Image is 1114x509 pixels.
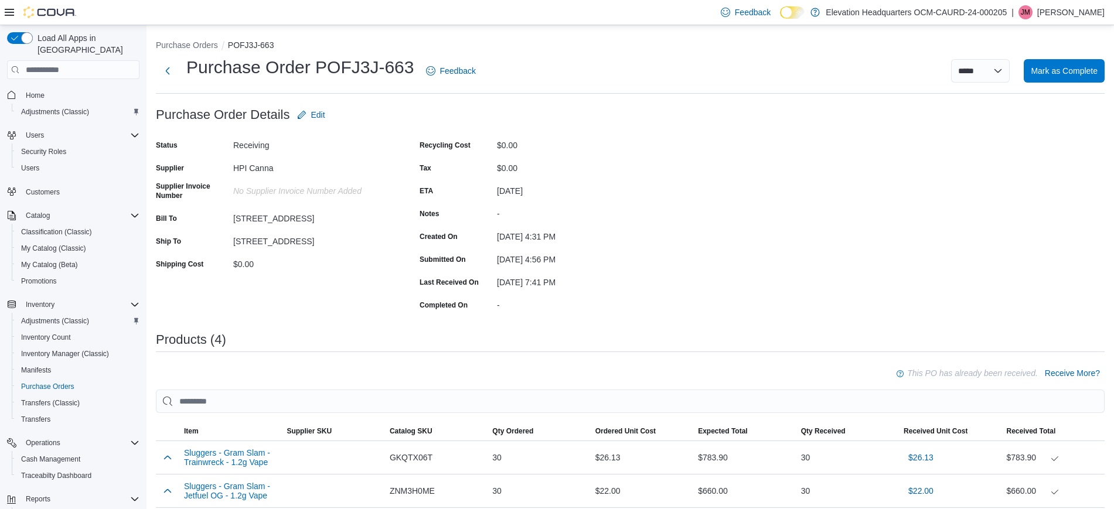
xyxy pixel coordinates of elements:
div: $660.00 [693,479,796,503]
span: Operations [26,438,60,447]
button: My Catalog (Beta) [12,257,144,273]
button: Operations [2,435,144,451]
span: Users [21,128,139,142]
button: Cash Management [12,451,144,467]
div: [STREET_ADDRESS] [233,209,390,223]
button: Users [2,127,144,144]
button: Classification (Classic) [12,224,144,240]
label: Last Received On [420,278,479,287]
button: Reports [2,491,144,507]
span: Transfers [21,415,50,424]
button: Item [179,422,282,440]
span: Receive More? [1045,367,1100,379]
div: [DATE] 4:31 PM [497,227,654,241]
span: Feedback [735,6,771,18]
a: Transfers [16,412,55,426]
span: Received Unit Cost [904,426,967,436]
button: $26.13 [904,446,938,469]
span: Promotions [21,276,57,286]
a: Feedback [716,1,775,24]
button: POFJ3J-663 [228,40,274,50]
span: Purchase Orders [21,382,74,391]
a: Home [21,88,49,103]
label: Completed On [420,300,468,310]
span: Inventory Manager (Classic) [21,349,109,358]
p: | [1011,5,1014,19]
button: Transfers [12,411,144,428]
span: Users [26,131,44,140]
span: Home [26,91,45,100]
button: Adjustments (Classic) [12,313,144,329]
span: Qty Received [801,426,846,436]
button: Purchase Orders [12,378,144,395]
span: Adjustments (Classic) [21,107,89,117]
button: Home [2,86,144,103]
a: Customers [21,185,64,199]
span: Adjustments (Classic) [16,314,139,328]
div: No Supplier Invoice Number added [233,182,390,196]
a: Inventory Count [16,330,76,344]
a: Manifests [16,363,56,377]
button: Adjustments (Classic) [12,104,144,120]
div: Receiving [233,136,390,150]
button: Transfers (Classic) [12,395,144,411]
span: Adjustments (Classic) [16,105,139,119]
label: Bill To [156,214,177,223]
p: Elevation Headquarters OCM-CAURD-24-000205 [826,5,1007,19]
span: Classification (Classic) [21,227,92,237]
button: Expected Total [693,422,796,440]
span: Reports [21,492,139,506]
button: Users [12,160,144,176]
div: $660.00 [1007,484,1101,498]
button: Users [21,128,49,142]
button: Promotions [12,273,144,289]
label: Shipping Cost [156,259,203,269]
span: Catalog [21,209,139,223]
span: Load All Apps in [GEOGRAPHIC_DATA] [33,32,139,56]
label: Supplier Invoice Number [156,182,229,200]
span: Item [184,426,199,436]
span: Classification (Classic) [16,225,139,239]
button: Catalog [2,207,144,224]
button: Catalog [21,209,54,223]
span: Promotions [16,274,139,288]
div: - [497,296,654,310]
button: Customers [2,183,144,200]
label: Status [156,141,178,150]
a: My Catalog (Classic) [16,241,91,255]
button: Received Unit Cost [899,422,1001,440]
a: Traceabilty Dashboard [16,469,96,483]
span: Feedback [440,65,476,77]
label: Submitted On [420,255,466,264]
button: Catalog SKU [385,422,488,440]
button: Inventory [21,298,59,312]
button: Inventory Manager (Classic) [12,346,144,362]
a: Security Roles [16,145,71,159]
span: Home [21,87,139,102]
a: Users [16,161,44,175]
span: Security Roles [16,145,139,159]
label: Ship To [156,237,181,246]
button: Security Roles [12,144,144,160]
span: Mark as Complete [1031,65,1098,77]
a: Promotions [16,274,62,288]
div: 30 [796,479,899,503]
span: Cash Management [16,452,139,466]
label: Tax [420,163,431,173]
span: My Catalog (Beta) [21,260,78,269]
div: - [497,204,654,218]
div: $22.00 [591,479,693,503]
h3: Purchase Order Details [156,108,290,122]
button: My Catalog (Classic) [12,240,144,257]
div: HPI Canna [233,159,390,173]
label: ETA [420,186,433,196]
a: Purchase Orders [16,380,79,394]
button: Supplier SKU [282,422,384,440]
button: Next [156,59,179,83]
span: Expected Total [698,426,747,436]
button: Qty Received [796,422,899,440]
span: Qty Ordered [492,426,533,436]
span: Cash Management [21,455,80,464]
span: Inventory Count [16,330,139,344]
span: Users [16,161,139,175]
